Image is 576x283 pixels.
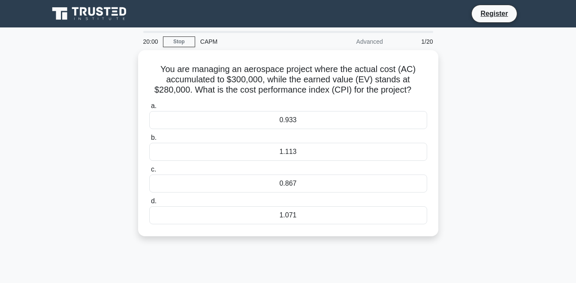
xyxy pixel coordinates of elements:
[149,206,427,224] div: 1.071
[388,33,438,50] div: 1/20
[149,143,427,161] div: 1.113
[149,111,427,129] div: 0.933
[148,64,428,96] h5: You are managing an aerospace project where the actual cost (AC) accumulated to $300,000, while t...
[313,33,388,50] div: Advanced
[138,33,163,50] div: 20:00
[151,102,157,109] span: a.
[195,33,313,50] div: CAPM
[149,175,427,193] div: 0.867
[163,36,195,47] a: Stop
[475,8,513,19] a: Register
[151,197,157,205] span: d.
[151,134,157,141] span: b.
[151,166,156,173] span: c.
